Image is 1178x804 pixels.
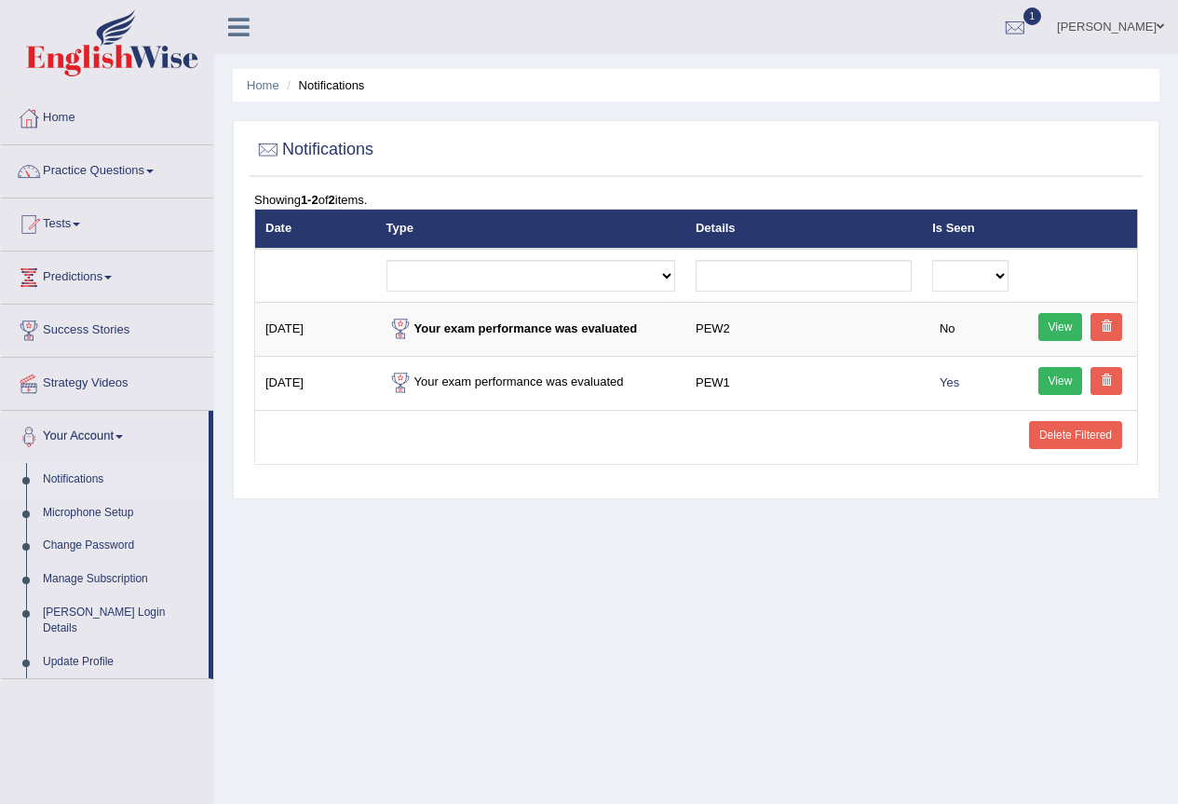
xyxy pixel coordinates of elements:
[255,302,376,356] td: [DATE]
[386,221,413,235] a: Type
[1038,367,1083,395] a: View
[329,193,335,207] b: 2
[932,221,975,235] a: Is Seen
[1,145,213,192] a: Practice Questions
[301,193,318,207] b: 1-2
[932,373,967,392] span: Yes
[34,497,209,530] a: Microphone Setup
[34,646,209,679] a: Update Profile
[1,411,209,457] a: Your Account
[1038,313,1083,341] a: View
[34,596,209,646] a: [PERSON_NAME] Login Details
[1,198,213,245] a: Tests
[34,463,209,497] a: Notifications
[1023,7,1042,25] span: 1
[265,221,291,235] a: Date
[1,305,213,351] a: Success Stories
[386,321,638,335] strong: Your exam performance was evaluated
[247,78,279,92] a: Home
[34,563,209,596] a: Manage Subscription
[1029,421,1122,449] a: Delete Filtered
[376,356,685,410] td: Your exam performance was evaluated
[254,136,373,164] h2: Notifications
[1,92,213,139] a: Home
[1,252,213,298] a: Predictions
[685,356,922,410] td: PEW1
[1090,367,1122,395] a: Delete
[34,529,209,563] a: Change Password
[254,191,1138,209] div: Showing of items.
[932,319,962,338] span: No
[1,358,213,404] a: Strategy Videos
[1090,313,1122,341] a: Delete
[685,302,922,356] td: PEW2
[255,356,376,410] td: [DATE]
[696,221,736,235] a: Details
[282,76,364,94] li: Notifications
